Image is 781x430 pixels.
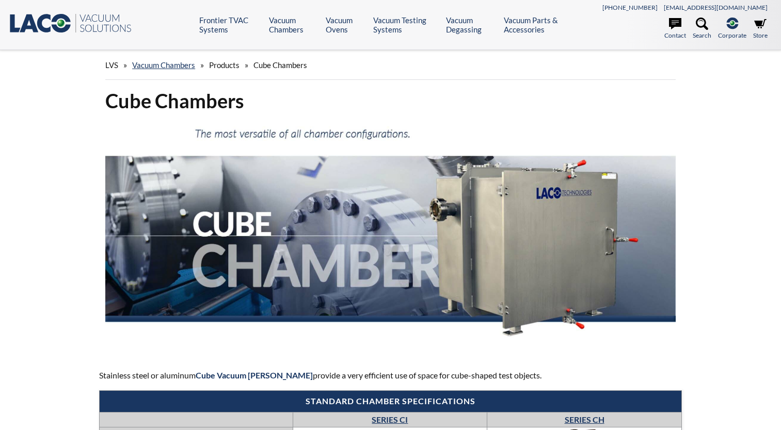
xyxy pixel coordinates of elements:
a: Vacuum Testing Systems [373,15,438,34]
span: Products [209,60,240,70]
a: Store [753,18,768,40]
a: Contact [664,18,686,40]
a: Vacuum Chambers [132,60,195,70]
a: Frontier TVAC Systems [199,15,261,34]
a: Vacuum Chambers [269,15,318,34]
strong: Cube Vacuum [PERSON_NAME] [196,370,313,380]
h1: Cube Chambers [105,88,676,113]
h4: Standard chamber specifications [105,396,676,407]
p: Stainless steel or aluminum provide a very efficient use of space for cube-shaped test objects. [99,369,682,382]
img: Cube Chambers header [105,122,676,350]
a: Search [693,18,711,40]
div: » » » [105,51,676,80]
a: SERIES CI [372,415,408,424]
a: Vacuum Degassing [446,15,496,34]
a: [PHONE_NUMBER] [602,4,658,11]
a: [EMAIL_ADDRESS][DOMAIN_NAME] [664,4,768,11]
span: Corporate [718,30,746,40]
span: Cube Chambers [253,60,307,70]
a: Vacuum Ovens [326,15,365,34]
a: SERIES CH [565,415,604,424]
span: LVS [105,60,118,70]
a: Vacuum Parts & Accessories [504,15,579,34]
